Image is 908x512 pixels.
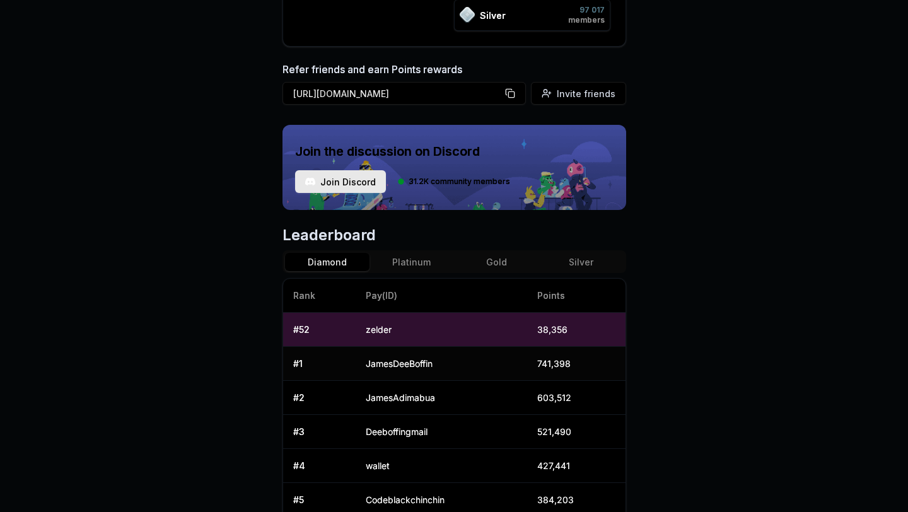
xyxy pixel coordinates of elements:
td: 603,512 [527,381,626,415]
img: test [305,177,315,187]
th: Points [527,279,626,313]
td: 38,356 [527,313,626,347]
td: wallet [356,449,527,483]
span: members [568,15,605,25]
button: Diamond [285,253,370,271]
td: # 4 [283,449,356,483]
td: 521,490 [527,415,626,449]
span: Join Discord [320,175,376,189]
span: 97 017 [568,5,605,15]
td: JamesAdimabua [356,381,527,415]
div: Refer friends and earn Points rewards [282,62,626,110]
td: JamesDeeBoffin [356,347,527,381]
span: 31.2K community members [409,177,510,187]
button: Gold [454,253,538,271]
th: Pay(ID) [356,279,527,313]
th: Rank [283,279,356,313]
td: zelder [356,313,527,347]
button: Silver [538,253,623,271]
td: # 1 [283,347,356,381]
img: ranks_icon [460,7,475,23]
img: discord_banner [282,125,626,210]
td: # 2 [283,381,356,415]
td: 741,398 [527,347,626,381]
button: Join Discord [295,170,386,193]
button: [URL][DOMAIN_NAME] [282,82,526,105]
span: Join the discussion on Discord [295,143,510,160]
td: Deeboffingmail [356,415,527,449]
a: testJoin Discord [295,170,386,193]
button: Invite friends [531,82,626,105]
button: Platinum [370,253,454,271]
span: Invite friends [557,87,615,100]
span: Silver [480,9,506,22]
td: # 3 [283,415,356,449]
span: Leaderboard [282,225,626,245]
td: # 52 [283,313,356,347]
td: 427,441 [527,449,626,483]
